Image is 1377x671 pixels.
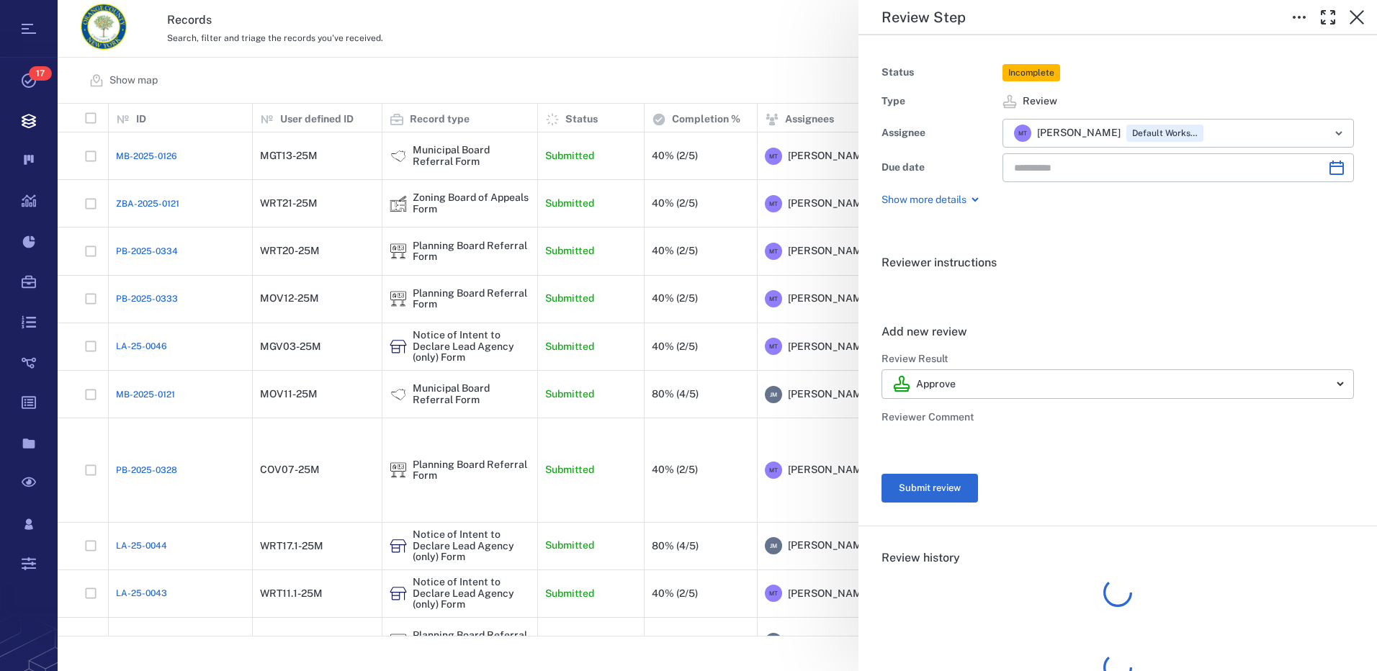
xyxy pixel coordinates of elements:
button: Open [1329,123,1349,143]
button: Close [1342,3,1371,32]
div: M T [1014,125,1031,142]
span: [PERSON_NAME] [1037,126,1121,140]
p: Approve [916,377,956,392]
button: Choose date, selected date is Sep 24, 2025 [1322,153,1351,182]
button: Submit review [882,474,978,503]
div: Due date [882,158,997,178]
span: 17 [29,66,52,81]
span: Incomplete [1005,67,1057,79]
h6: Review Result [882,352,1354,366]
div: Assignee [882,123,997,143]
h6: Reviewer instructions [882,254,1354,271]
span: Default Workspace [1129,127,1201,140]
span: Review [1023,94,1057,109]
span: . [882,284,884,298]
h6: Reviewer Comment [882,410,1354,425]
h6: Review history [882,549,1354,567]
button: Toggle to Edit Boxes [1285,3,1314,32]
h5: Review Step [882,9,966,27]
div: Status [882,63,997,83]
h6: Add new review [882,323,1354,341]
span: Help [32,10,62,23]
button: Toggle Fullscreen [1314,3,1342,32]
p: Show more details [882,193,966,207]
div: Type [882,91,997,112]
